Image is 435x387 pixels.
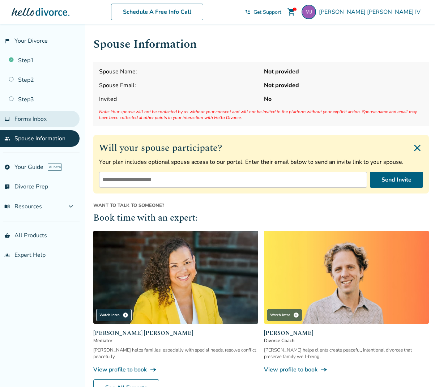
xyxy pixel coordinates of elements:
strong: Not provided [264,68,423,76]
div: 1 [293,8,297,11]
h2: Will your spouse participate? [99,141,423,155]
span: line_end_arrow_notch [320,366,328,373]
span: phone_in_talk [245,9,251,15]
p: Your plan includes optional spouse access to our portal. Enter their email below to send an invit... [99,158,423,166]
span: people [4,136,10,141]
span: Mediator [93,337,258,344]
div: [PERSON_NAME] helps families, especially with special needs, resolve conflict peacefully. [93,347,258,360]
span: shopping_cart [287,8,296,16]
span: inbox [4,116,10,122]
span: AI beta [48,163,62,171]
div: [PERSON_NAME] helps clients create peaceful, intentional divorces that preserve family well-being. [264,347,429,360]
span: Get Support [253,9,281,16]
span: expand_more [67,202,75,211]
div: Watch Intro [267,309,302,321]
span: list_alt_check [4,184,10,190]
span: Want to talk to someone? [93,202,429,209]
span: Divorce Coach [264,337,429,344]
h2: Book time with an expert: [93,212,429,225]
span: play_circle [123,312,128,318]
span: groups [4,252,10,258]
span: Invited [99,95,258,103]
img: mjiv80@gmail.com [302,5,316,19]
a: Schedule A Free Info Call [111,4,203,20]
span: Resources [4,203,42,210]
h1: Spouse Information [93,35,429,53]
div: Watch Intro [96,309,132,321]
span: Note: Your spouse will not be contacted by us without your consent and will not be invited to the... [99,109,423,120]
span: shopping_basket [4,233,10,238]
a: phone_in_talkGet Support [245,9,281,16]
a: View profile to bookline_end_arrow_notch [93,366,258,374]
span: flag_2 [4,38,10,44]
span: Forms Inbox [14,115,47,123]
a: View profile to bookline_end_arrow_notch [264,366,429,374]
img: Claudia Brown Coulter [93,231,258,324]
span: [PERSON_NAME] [264,329,429,337]
span: explore [4,164,10,170]
strong: No [264,95,423,103]
iframe: Chat Widget [399,352,435,387]
span: Spouse Name: [99,68,258,76]
span: play_circle [293,312,299,318]
span: [PERSON_NAME] [PERSON_NAME] [93,329,258,337]
img: Close invite form [411,142,423,154]
span: Spouse Email: [99,81,258,89]
strong: Not provided [264,81,423,89]
span: line_end_arrow_notch [150,366,157,373]
img: James Traub [264,231,429,324]
span: menu_book [4,204,10,209]
button: Send Invite [370,172,423,188]
span: [PERSON_NAME] [PERSON_NAME] IV [319,8,423,16]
